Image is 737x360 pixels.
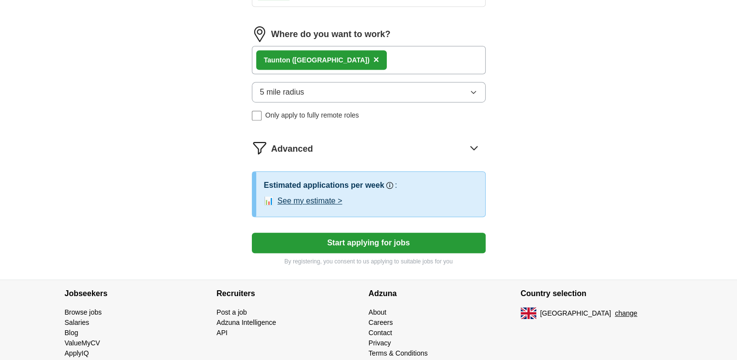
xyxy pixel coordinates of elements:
[217,319,276,326] a: Adzuna Intelligence
[65,319,90,326] a: Salaries
[217,329,228,337] a: API
[65,329,78,337] a: Blog
[252,233,486,253] button: Start applying for jobs
[65,339,100,347] a: ValueMyCV
[369,319,393,326] a: Careers
[369,339,391,347] a: Privacy
[252,257,486,266] p: By registering, you consent to us applying to suitable jobs for you
[265,110,359,120] span: Only apply to fully remote roles
[521,280,673,307] h4: Country selection
[373,54,379,65] span: ×
[271,142,313,156] span: Advanced
[521,307,536,319] img: UK flag
[65,349,89,357] a: ApplyIQ
[615,308,637,319] button: change
[217,308,247,316] a: Post a job
[369,349,428,357] a: Terms & Conditions
[540,308,611,319] span: [GEOGRAPHIC_DATA]
[369,308,387,316] a: About
[264,56,290,64] strong: Taunton
[373,53,379,67] button: ×
[252,140,267,156] img: filter
[395,180,397,191] h3: :
[278,195,342,207] button: See my estimate >
[252,26,267,42] img: location.png
[264,180,384,191] h3: Estimated applications per week
[65,308,102,316] a: Browse jobs
[292,56,370,64] span: ([GEOGRAPHIC_DATA])
[369,329,392,337] a: Contact
[252,111,262,120] input: Only apply to fully remote roles
[260,86,304,98] span: 5 mile radius
[252,82,486,102] button: 5 mile radius
[264,195,274,207] span: 📊
[271,28,391,41] label: Where do you want to work?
